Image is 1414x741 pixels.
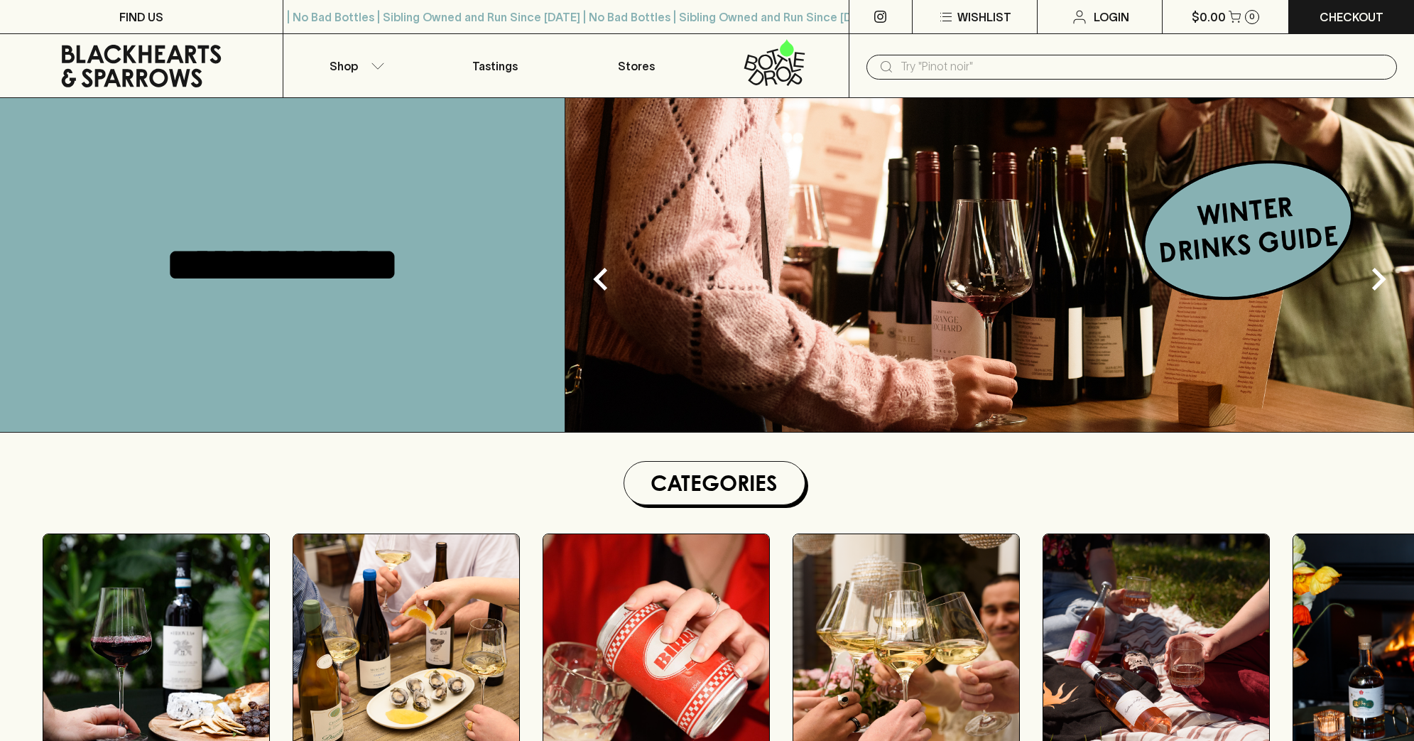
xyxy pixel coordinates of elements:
button: Shop [283,34,425,97]
a: Stores [566,34,707,97]
p: Login [1094,9,1129,26]
p: FIND US [119,9,163,26]
button: Previous [572,251,629,308]
button: Next [1350,251,1407,308]
p: $0.00 [1192,9,1226,26]
p: 0 [1249,13,1255,21]
p: Checkout [1320,9,1383,26]
p: Stores [618,58,655,75]
img: optimise [565,98,1414,432]
p: Tastings [472,58,518,75]
p: Wishlist [957,9,1011,26]
p: Shop [330,58,358,75]
input: Try "Pinot noir" [901,55,1386,78]
a: Tastings [425,34,566,97]
h1: Categories [630,467,799,499]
